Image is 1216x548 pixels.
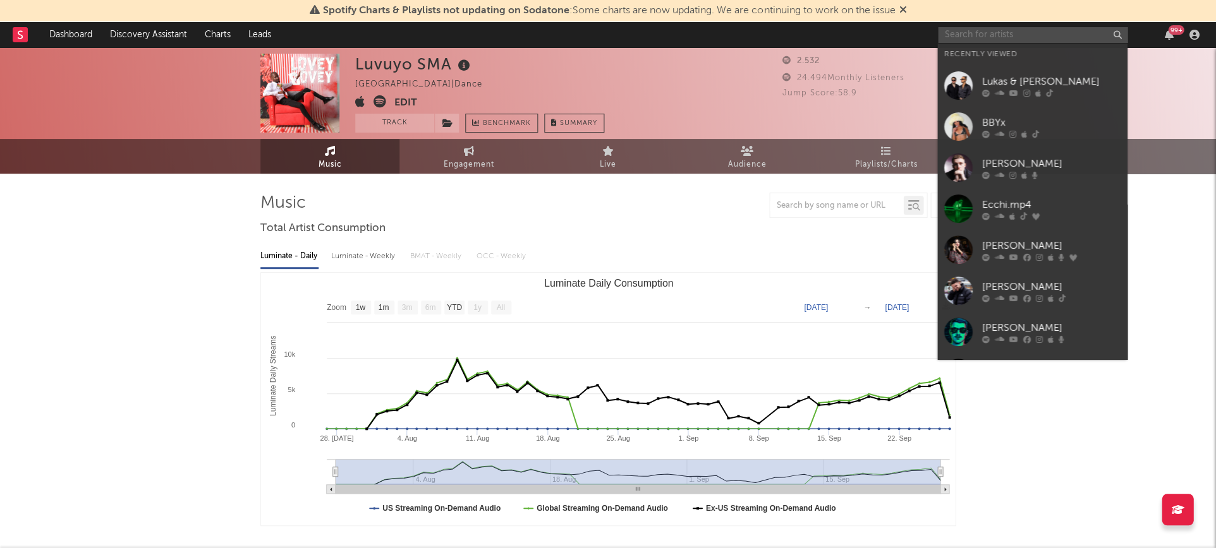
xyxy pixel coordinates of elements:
div: BBYx [982,115,1121,130]
span: Jump Score: 58.9 [782,89,856,97]
a: [PERSON_NAME] [937,270,1127,311]
svg: Luminate Daily Consumption [261,273,956,525]
a: Music [260,139,399,174]
span: Dismiss [899,6,906,16]
text: 1. Sep [678,434,698,442]
a: Leads [240,22,280,47]
text: 18. Aug [536,434,559,442]
text: → [863,303,871,312]
text: 11. Aug [466,434,489,442]
text: 1m [379,303,389,312]
div: 99 + [1168,25,1184,35]
text: Global Streaming On-Demand Audio [537,504,668,513]
a: BBYx [937,106,1127,147]
span: Benchmark [483,116,531,131]
a: [PERSON_NAME] [937,147,1127,188]
text: 0 [291,421,295,429]
a: Discovery Assistant [101,22,196,47]
div: Luminate - Daily [260,246,319,267]
text: Ex-US Streaming On-Demand Audio [706,504,836,513]
div: Luvuyo SMA [355,54,473,74]
div: [GEOGRAPHIC_DATA] | Dance [355,77,497,92]
button: 99+ [1164,30,1173,40]
text: US Streaming On-Demand Audio [382,504,501,513]
div: [PERSON_NAME] [982,156,1121,171]
a: Benchmark [465,114,538,133]
a: Lukas & [PERSON_NAME] [937,65,1127,106]
div: Ecchi.mp4 [982,197,1121,212]
text: 4. Aug [397,434,416,442]
text: 10k [284,350,295,358]
a: Dashboard [40,22,101,47]
a: Ecchi.mp4 [937,188,1127,229]
div: Lukas & [PERSON_NAME] [982,74,1121,89]
span: Playlists/Charts [855,157,918,172]
a: Charts [196,22,240,47]
button: Track [355,114,434,133]
span: Spotify Charts & Playlists not updating on Sodatone [323,6,569,16]
a: Live [538,139,678,174]
a: [PERSON_NAME] [937,311,1127,352]
a: DIREKTÖREN [937,352,1127,393]
text: YTD [447,303,462,312]
text: 8. Sep [748,434,769,442]
div: [PERSON_NAME] [982,320,1121,335]
span: Live [600,157,616,172]
text: 1y [473,303,482,312]
text: Luminate Daily Streams [269,335,277,415]
text: 1w [356,303,366,312]
text: Zoom [327,303,346,312]
text: 22. Sep [887,434,911,442]
text: 6m [425,303,436,312]
text: Luminate Daily Consumption [544,278,674,289]
span: Total Artist Consumption [260,221,386,236]
div: [PERSON_NAME] [982,279,1121,294]
span: Engagement [444,157,494,172]
text: 5k [288,386,295,393]
text: 15. Sep [817,434,841,442]
span: 24.494 Monthly Listeners [782,74,904,82]
span: Audience [728,157,767,172]
input: Search for artists [938,27,1128,43]
span: Summary [560,120,597,127]
a: [PERSON_NAME] [937,229,1127,270]
a: Audience [678,139,817,174]
text: [DATE] [804,303,828,312]
div: Luminate - Weekly [331,246,398,267]
span: Music [319,157,342,172]
text: 28. [DATE] [320,434,353,442]
button: Edit [394,95,417,111]
text: [DATE] [885,303,909,312]
div: Recently Viewed [944,47,1121,62]
span: : Some charts are now updating. We are continuing to work on the issue [323,6,895,16]
a: Playlists/Charts [817,139,956,174]
span: 2.532 [782,57,819,65]
a: Engagement [399,139,538,174]
input: Search by song name or URL [770,201,903,211]
text: 3m [402,303,413,312]
text: All [496,303,504,312]
button: Summary [544,114,604,133]
text: 25. Aug [606,434,629,442]
div: [PERSON_NAME] [982,238,1121,253]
